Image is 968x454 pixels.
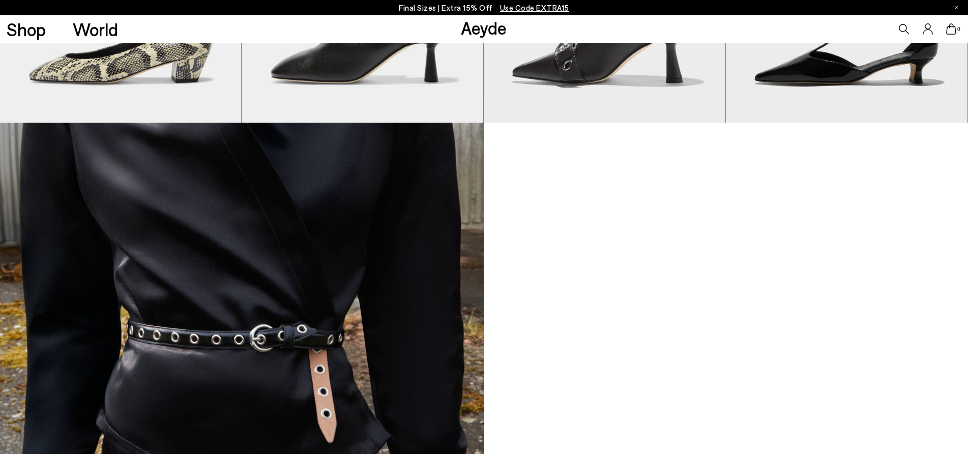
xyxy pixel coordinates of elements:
[7,20,46,38] a: Shop
[399,2,569,14] p: Final Sizes | Extra 15% Off
[956,26,961,32] span: 0
[500,3,569,12] span: Navigate to /collections/ss25-final-sizes
[461,17,507,38] a: Aeyde
[73,20,118,38] a: World
[946,23,956,35] a: 0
